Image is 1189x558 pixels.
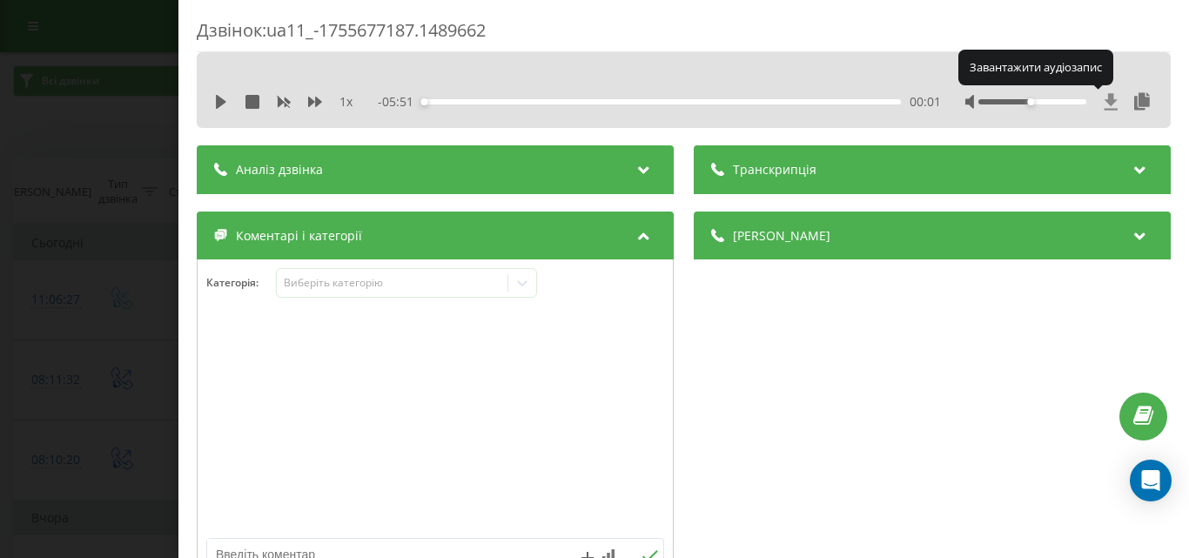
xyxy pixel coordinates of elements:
[197,18,1171,52] div: Дзвінок : ua11_-1755677187.1489662
[1028,98,1035,105] div: Accessibility label
[910,93,941,111] span: 00:01
[733,227,830,245] span: [PERSON_NAME]
[236,227,362,245] span: Коментарі і категорії
[283,276,500,290] div: Виберіть категорію
[206,277,276,289] h4: Категорія :
[958,50,1113,84] div: Завантажити аудіозапис
[420,98,427,105] div: Accessibility label
[1130,460,1172,501] div: Open Intercom Messenger
[733,161,816,178] span: Транскрипція
[339,93,353,111] span: 1 x
[236,161,323,178] span: Аналіз дзвінка
[378,93,422,111] span: - 05:51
